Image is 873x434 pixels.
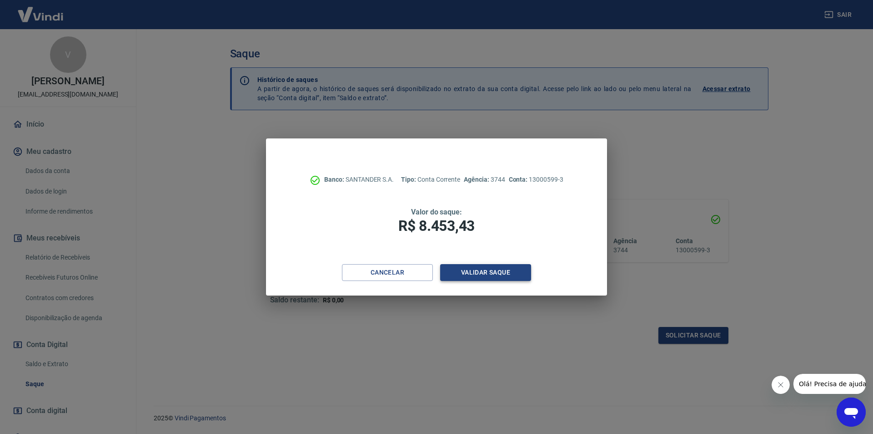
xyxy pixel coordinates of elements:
[440,264,531,281] button: Validar saque
[509,176,529,183] span: Conta:
[342,264,433,281] button: Cancelar
[464,176,491,183] span: Agência:
[464,175,505,184] p: 3744
[401,176,417,183] span: Tipo:
[837,398,866,427] iframe: Botão para abrir a janela de mensagens
[324,175,394,184] p: SANTANDER S.A.
[5,6,76,14] span: Olá! Precisa de ajuda?
[324,176,346,183] span: Banco:
[772,376,790,394] iframe: Fechar mensagem
[401,175,460,184] p: Conta Corrente
[398,217,475,235] span: R$ 8.453,43
[411,208,462,216] span: Valor do saque:
[793,374,866,394] iframe: Mensagem da empresa
[509,175,563,184] p: 13000599-3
